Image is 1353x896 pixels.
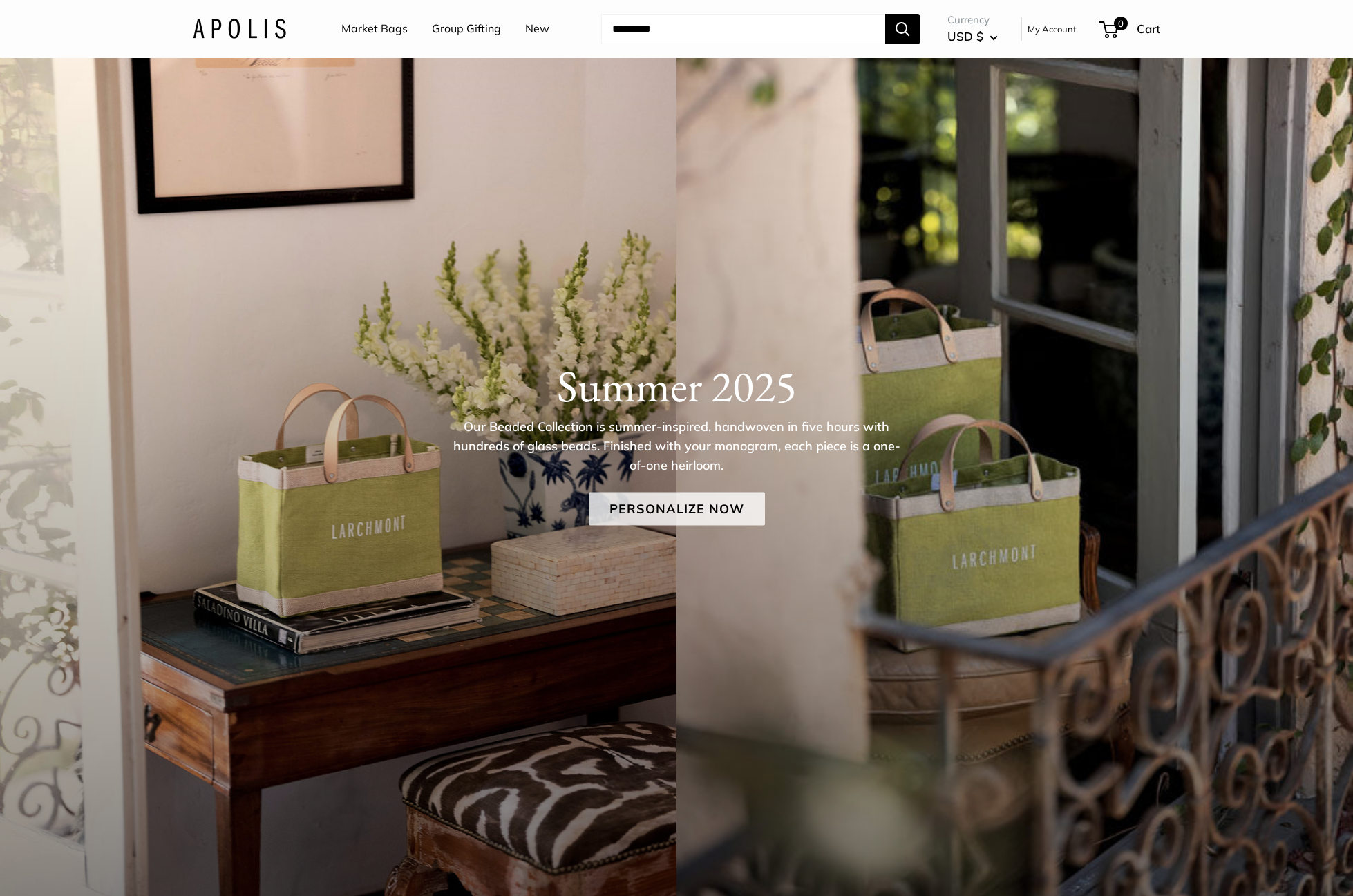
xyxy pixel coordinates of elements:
input: Search... [601,14,885,44]
span: Cart [1137,21,1160,36]
a: New [525,19,549,39]
h1: Summer 2025 [193,359,1160,412]
a: Group Gifting [432,19,501,39]
a: 0 Cart [1101,18,1160,40]
a: Market Bags [341,19,408,39]
button: Search [885,14,920,44]
img: Apolis [193,19,286,39]
a: My Account [1028,21,1077,37]
span: USD $ [947,29,983,44]
p: Our Beaded Collection is summer-inspired, handwoven in five hours with hundreds of glass beads. F... [452,417,901,475]
a: Personalize Now [589,492,765,525]
span: Currency [947,10,998,30]
span: 0 [1114,17,1128,30]
button: USD $ [947,26,998,48]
